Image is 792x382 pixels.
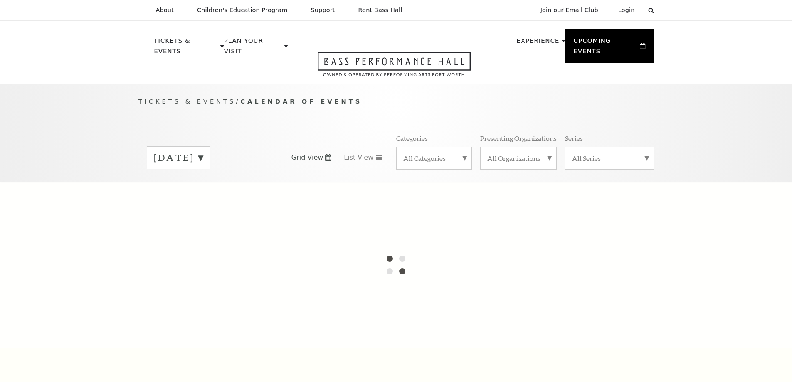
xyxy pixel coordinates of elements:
[572,154,647,163] label: All Series
[358,7,402,14] p: Rent Bass Hall
[291,153,323,162] span: Grid View
[240,98,362,105] span: Calendar of Events
[565,134,583,143] p: Series
[480,134,557,143] p: Presenting Organizations
[138,96,654,107] p: /
[154,151,203,164] label: [DATE]
[138,98,236,105] span: Tickets & Events
[197,7,288,14] p: Children's Education Program
[403,154,465,163] label: All Categories
[154,36,219,61] p: Tickets & Events
[344,153,373,162] span: List View
[311,7,335,14] p: Support
[156,7,174,14] p: About
[224,36,282,61] p: Plan Your Visit
[574,36,638,61] p: Upcoming Events
[396,134,428,143] p: Categories
[487,154,550,163] label: All Organizations
[516,36,559,51] p: Experience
